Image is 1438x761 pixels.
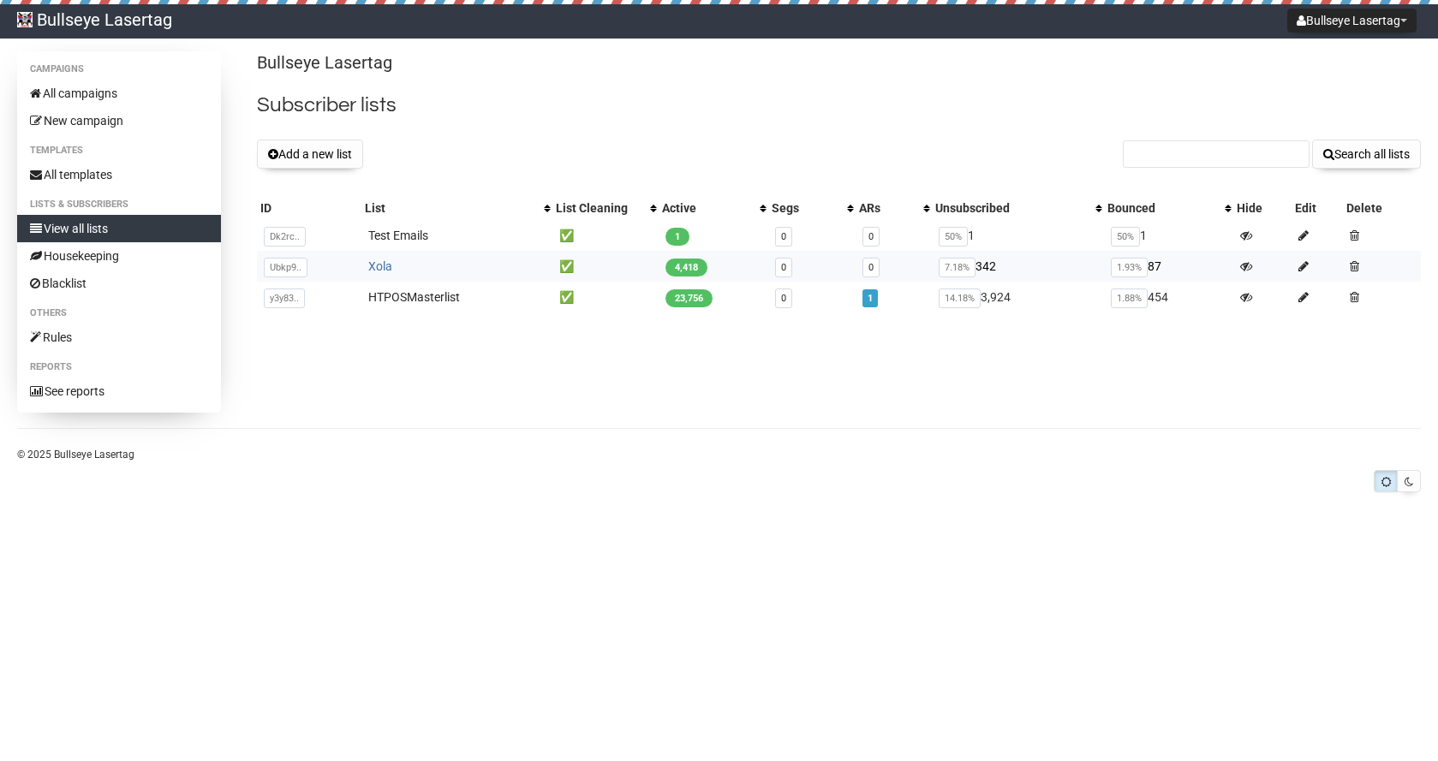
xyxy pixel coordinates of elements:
a: All campaigns [17,80,221,107]
button: Bullseye Lasertag [1287,9,1417,33]
button: Add a new list [257,140,363,169]
th: List: No sort applied, activate to apply an ascending sort [361,196,552,220]
li: Others [17,303,221,324]
th: List Cleaning: No sort applied, activate to apply an ascending sort [552,196,659,220]
div: Unsubscribed [935,199,1087,217]
p: Bullseye Lasertag [257,51,1421,74]
td: 3,924 [932,282,1104,312]
div: Segs [772,199,838,217]
span: Ubkp9.. [264,258,307,277]
div: Hide [1237,199,1289,217]
div: ARs [859,199,915,217]
span: 1.93% [1111,258,1148,277]
span: 50% [1111,227,1140,247]
a: 0 [781,231,786,242]
a: New campaign [17,107,221,134]
div: ID [260,199,357,217]
th: ARs: No sort applied, activate to apply an ascending sort [856,196,932,220]
td: 454 [1104,282,1233,312]
a: HTPOSMasterlist [368,290,460,304]
a: Test Emails [368,229,428,242]
div: Active [662,199,752,217]
a: Blacklist [17,270,221,297]
span: 1 [665,228,689,246]
a: All templates [17,161,221,188]
td: ✅ [552,220,659,251]
a: 0 [868,262,874,273]
th: Segs: No sort applied, activate to apply an ascending sort [768,196,856,220]
span: 50% [939,227,968,247]
th: Active: No sort applied, activate to apply an ascending sort [659,196,769,220]
li: Lists & subscribers [17,194,221,215]
a: 0 [868,231,874,242]
span: 14.18% [939,288,981,308]
th: Edit: No sort applied, sorting is disabled [1292,196,1343,220]
td: 342 [932,251,1104,282]
td: 1 [932,220,1104,251]
div: Bounced [1107,199,1216,217]
li: Campaigns [17,59,221,80]
li: Reports [17,357,221,378]
a: 1 [868,293,873,304]
th: Unsubscribed: No sort applied, activate to apply an ascending sort [932,196,1104,220]
h2: Subscriber lists [257,90,1421,121]
div: List Cleaning [556,199,641,217]
th: Bounced: No sort applied, activate to apply an ascending sort [1104,196,1233,220]
a: View all lists [17,215,221,242]
a: Rules [17,324,221,351]
p: © 2025 Bullseye Lasertag [17,445,1421,464]
li: Templates [17,140,221,161]
img: 60.jpg [17,12,33,27]
td: ✅ [552,251,659,282]
td: ✅ [552,282,659,312]
th: Hide: No sort applied, sorting is disabled [1233,196,1292,220]
div: Edit [1295,199,1340,217]
a: Housekeeping [17,242,221,270]
div: List [365,199,535,217]
a: See reports [17,378,221,405]
th: Delete: No sort applied, sorting is disabled [1343,196,1421,220]
a: 0 [781,262,786,273]
span: 7.18% [939,258,976,277]
span: 23,756 [665,289,713,307]
span: 4,418 [665,259,707,276]
span: Dk2rc.. [264,227,306,247]
span: 1.88% [1111,288,1148,308]
td: 1 [1104,220,1233,251]
span: y3y83.. [264,288,305,308]
th: ID: No sort applied, sorting is disabled [257,196,361,220]
a: 0 [781,293,786,304]
a: Xola [368,259,392,273]
button: Search all lists [1312,140,1421,169]
td: 87 [1104,251,1233,282]
div: Delete [1346,199,1417,217]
